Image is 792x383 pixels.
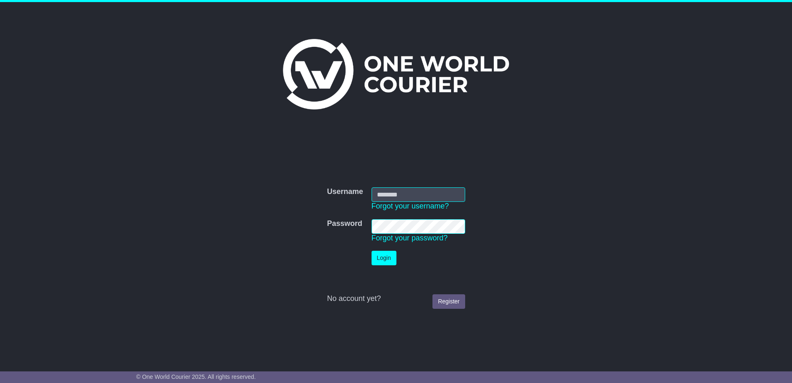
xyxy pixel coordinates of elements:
label: Password [327,219,362,228]
div: No account yet? [327,294,465,303]
a: Register [432,294,465,309]
a: Forgot your username? [372,202,449,210]
button: Login [372,251,396,265]
a: Forgot your password? [372,234,448,242]
img: One World [283,39,509,109]
label: Username [327,187,363,196]
span: © One World Courier 2025. All rights reserved. [136,373,256,380]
